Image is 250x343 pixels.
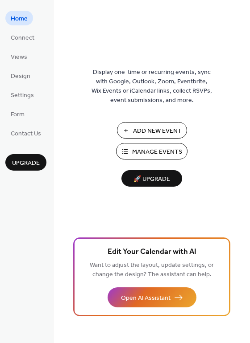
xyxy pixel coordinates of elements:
[92,68,212,105] span: Display one-time or recurring events, sync with Google, Outlook, Zoom, Eventbrite, Wix Events or ...
[132,147,182,157] span: Manage Events
[12,159,40,168] span: Upgrade
[5,154,46,171] button: Upgrade
[108,246,196,258] span: Edit Your Calendar with AI
[11,53,27,62] span: Views
[117,122,187,139] button: Add New Event
[116,143,187,159] button: Manage Events
[121,294,171,303] span: Open AI Assistant
[90,259,214,281] span: Want to adjust the layout, update settings, or change the design? The assistant can help.
[11,33,34,43] span: Connect
[5,68,36,83] a: Design
[5,87,39,102] a: Settings
[121,170,182,187] button: 🚀 Upgrade
[5,30,40,45] a: Connect
[11,110,25,119] span: Form
[11,129,41,139] span: Contact Us
[5,126,46,140] a: Contact Us
[127,173,177,185] span: 🚀 Upgrade
[11,91,34,100] span: Settings
[108,287,196,307] button: Open AI Assistant
[11,14,28,24] span: Home
[11,72,30,81] span: Design
[133,127,182,136] span: Add New Event
[5,49,33,64] a: Views
[5,106,30,121] a: Form
[5,11,33,25] a: Home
